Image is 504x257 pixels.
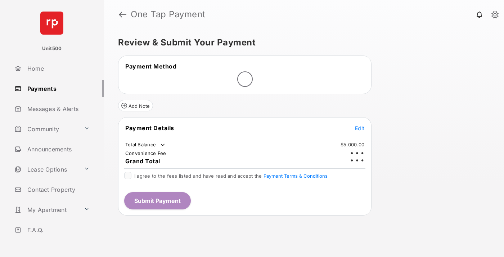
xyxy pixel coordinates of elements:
[12,120,81,138] a: Community
[134,173,328,179] span: I agree to the fees listed and have read and accept the
[12,181,104,198] a: Contact Property
[264,173,328,179] button: I agree to the fees listed and have read and accept the
[12,161,81,178] a: Lease Options
[12,80,104,97] a: Payments
[40,12,63,35] img: svg+xml;base64,PHN2ZyB4bWxucz0iaHR0cDovL3d3dy53My5vcmcvMjAwMC9zdmciIHdpZHRoPSI2NCIgaGVpZ2h0PSI2NC...
[12,60,104,77] a: Home
[12,201,81,218] a: My Apartment
[125,124,174,132] span: Payment Details
[118,38,484,47] h5: Review & Submit Your Payment
[12,141,104,158] a: Announcements
[355,125,364,131] span: Edit
[124,192,191,209] button: Submit Payment
[125,63,176,70] span: Payment Method
[340,141,365,148] td: $5,000.00
[125,141,166,149] td: Total Balance
[12,100,104,118] a: Messages & Alerts
[125,158,160,165] span: Grand Total
[42,45,62,52] p: Unit500
[118,100,153,111] button: Add Note
[12,221,104,239] a: F.A.Q.
[125,150,167,156] td: Convenience Fee
[355,124,364,132] button: Edit
[131,10,206,19] strong: One Tap Payment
